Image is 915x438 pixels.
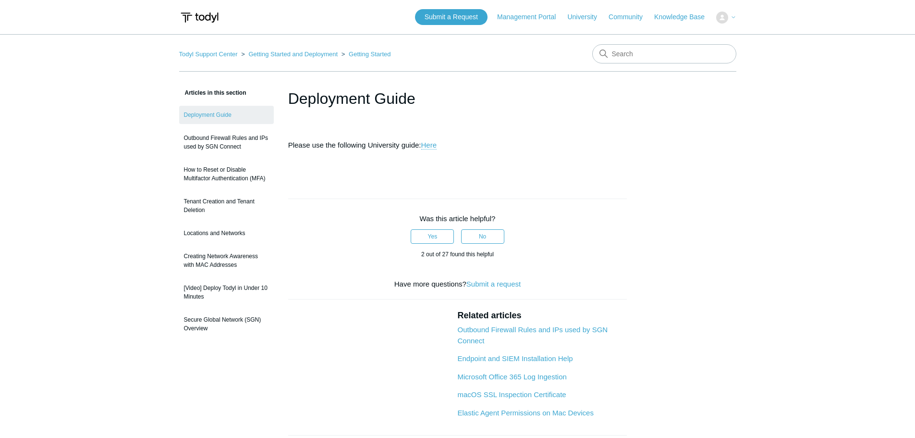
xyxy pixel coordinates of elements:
[179,161,274,188] a: How to Reset or Disable Multifactor Authentication (MFA)
[567,12,606,22] a: University
[411,229,454,244] button: This article was helpful
[179,279,274,306] a: [Video] Deploy Todyl in Under 10 Minutes
[457,354,573,363] a: Endpoint and SIEM Installation Help
[461,229,504,244] button: This article was not helpful
[349,50,390,58] a: Getting Started
[654,12,714,22] a: Knowledge Base
[288,139,627,151] p: Please use the following University guide:
[288,87,627,110] h1: Deployment Guide
[421,251,494,258] span: 2 out of 27 found this helpful
[179,192,274,219] a: Tenant Creation and Tenant Deletion
[609,12,652,22] a: Community
[239,50,340,58] li: Getting Started and Deployment
[457,409,593,417] a: Elastic Agent Permissions on Mac Devices
[497,12,565,22] a: Management Portal
[288,279,627,290] div: Have more questions?
[457,309,627,322] h2: Related articles
[457,373,566,381] a: Microsoft Office 365 Log Ingestion
[457,390,566,399] a: macOS SSL Inspection Certificate
[466,280,521,288] a: Submit a request
[340,50,391,58] li: Getting Started
[415,9,488,25] a: Submit a Request
[592,44,736,63] input: Search
[179,129,274,156] a: Outbound Firewall Rules and IPs used by SGN Connect
[179,311,274,338] a: Secure Global Network (SGN) Overview
[179,224,274,242] a: Locations and Networks
[179,50,238,58] a: Todyl Support Center
[457,325,608,345] a: Outbound Firewall Rules and IPs used by SGN Connect
[179,89,246,96] span: Articles in this section
[179,106,274,124] a: Deployment Guide
[420,214,496,223] span: Was this article helpful?
[179,9,220,26] img: Todyl Support Center Help Center home page
[248,50,338,58] a: Getting Started and Deployment
[179,50,240,58] li: Todyl Support Center
[421,141,437,150] a: Here
[179,247,274,274] a: Creating Network Awareness with MAC Addresses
